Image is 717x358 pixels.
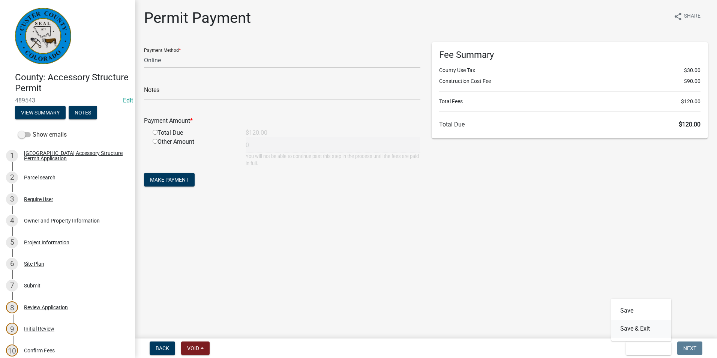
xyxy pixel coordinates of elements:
[147,128,240,137] div: Total Due
[150,177,189,183] span: Make Payment
[439,77,700,85] li: Construction Cost Fee
[439,98,700,105] li: Total Fees
[69,110,97,116] wm-modal-confirm: Notes
[6,280,18,292] div: 7
[6,323,18,335] div: 9
[144,9,251,27] h1: Permit Payment
[123,97,133,104] wm-modal-confirm: Edit Application Number
[15,8,71,64] img: Custer County, Colorado
[69,106,97,119] button: Notes
[6,193,18,205] div: 3
[673,12,682,21] i: share
[6,344,18,356] div: 10
[144,173,195,187] button: Make Payment
[24,261,44,266] div: Site Plan
[24,348,55,353] div: Confirm Fees
[6,215,18,227] div: 4
[611,320,671,338] button: Save & Exit
[156,345,169,351] span: Back
[24,175,55,180] div: Parcel search
[632,345,661,351] span: Save & Exit
[677,341,702,355] button: Next
[147,137,240,167] div: Other Amount
[611,299,671,341] div: Save & Exit
[18,130,67,139] label: Show emails
[150,341,175,355] button: Back
[683,345,696,351] span: Next
[6,301,18,313] div: 8
[15,72,129,94] h4: County: Accessory Structure Permit
[187,345,199,351] span: Void
[123,97,133,104] a: Edit
[6,236,18,248] div: 5
[6,171,18,184] div: 2
[679,121,700,128] span: $120.00
[15,97,120,104] span: 489543
[667,9,706,24] button: shareShare
[24,283,40,288] div: Submit
[24,240,69,245] div: Project Information
[24,150,123,161] div: [GEOGRAPHIC_DATA] Accessory Structure Permit Application
[611,302,671,320] button: Save
[684,66,700,74] span: $30.00
[6,258,18,270] div: 6
[439,66,700,74] li: County Use Tax
[15,106,66,119] button: View Summary
[626,341,671,355] button: Save & Exit
[181,341,210,355] button: Void
[138,116,426,125] div: Payment Amount
[681,98,700,105] span: $120.00
[24,326,54,331] div: Initial Review
[684,12,700,21] span: Share
[24,218,100,223] div: Owner and Property Information
[15,110,66,116] wm-modal-confirm: Summary
[684,77,700,85] span: $90.00
[439,121,700,128] h6: Total Due
[24,197,53,202] div: Require User
[24,305,68,310] div: Review Application
[6,150,18,162] div: 1
[439,50,700,60] h6: Fee Summary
